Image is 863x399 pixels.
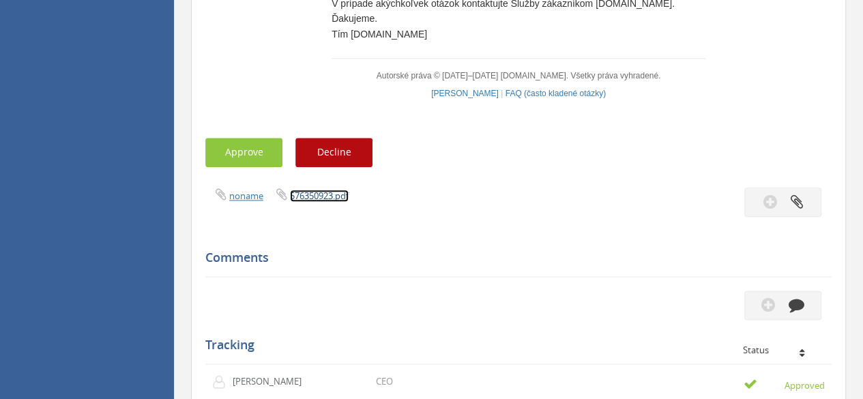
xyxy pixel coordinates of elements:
a: FAQ (často kladené otázky) [506,89,606,98]
a: 576350923.pdf [290,190,349,202]
a: [PERSON_NAME] [431,89,499,98]
p: Autorské práva © [DATE]–[DATE] [DOMAIN_NAME]. Všetky práva vyhradené. [332,70,705,82]
a: noname [229,190,263,202]
button: Decline [295,138,372,167]
button: Approve [205,138,282,167]
img: user-icon.png [212,375,233,389]
h5: Tracking [205,338,821,352]
div: Status [743,345,821,355]
small: Approved [744,377,825,392]
h5: Comments [205,251,821,265]
p: [PERSON_NAME] [233,375,311,388]
p: CEO [376,375,393,388]
span: | [501,89,503,98]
